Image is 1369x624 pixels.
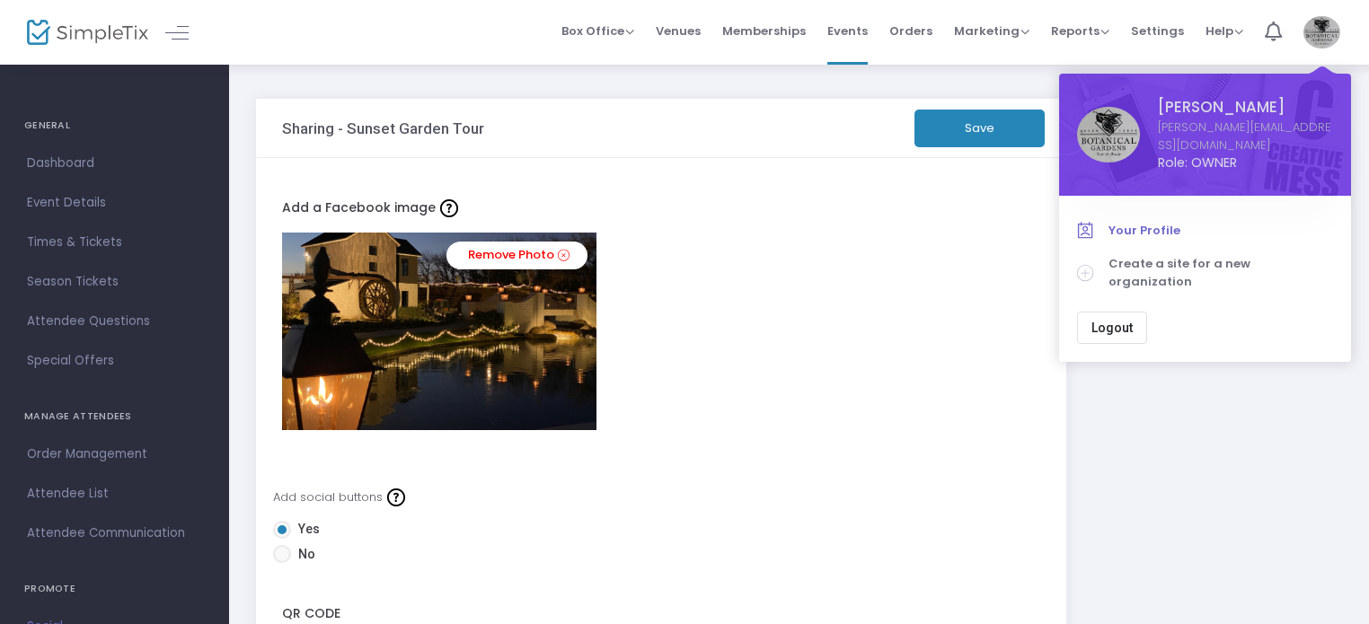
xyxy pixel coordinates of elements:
[1077,247,1333,298] a: Create a site for a new organization
[27,443,202,466] span: Order Management
[1108,222,1333,240] span: Your Profile
[1158,154,1333,172] span: Role: OWNER
[27,270,202,294] span: Season Tickets
[273,484,543,511] div: Add social buttons
[1077,214,1333,248] a: Your Profile
[1051,22,1109,40] span: Reports
[27,231,202,254] span: Times & Tickets
[1108,255,1333,290] span: Create a site for a new organization
[24,108,205,144] h4: GENERAL
[27,482,202,505] span: Attendee List
[282,198,463,216] span: Add a Facebook image
[24,399,205,435] h4: MANAGE ATTENDEES
[656,8,701,54] span: Venues
[387,488,405,506] img: question-mark
[291,545,315,564] span: No
[1206,22,1243,40] span: Help
[1091,321,1133,335] span: Logout
[889,8,932,54] span: Orders
[440,199,458,217] img: question-mark
[446,242,587,269] a: Remove Photo
[27,152,202,175] span: Dashboard
[827,8,868,54] span: Events
[1077,312,1147,344] button: Logout
[282,233,596,430] img: FaceBook_IMG3896.jpg
[954,22,1029,40] span: Marketing
[27,310,202,333] span: Attendee Questions
[1158,96,1333,119] span: [PERSON_NAME]
[27,349,202,373] span: Special Offers
[27,191,202,215] span: Event Details
[1158,119,1333,154] a: [PERSON_NAME][EMAIL_ADDRESS][DOMAIN_NAME]
[722,8,806,54] span: Memberships
[561,22,634,40] span: Box Office
[1131,8,1184,54] span: Settings
[291,520,320,539] span: Yes
[27,522,202,545] span: Attendee Communication
[24,571,205,607] h4: PROMOTE
[914,110,1045,147] button: Save
[282,119,484,137] h3: Sharing - Sunset Garden Tour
